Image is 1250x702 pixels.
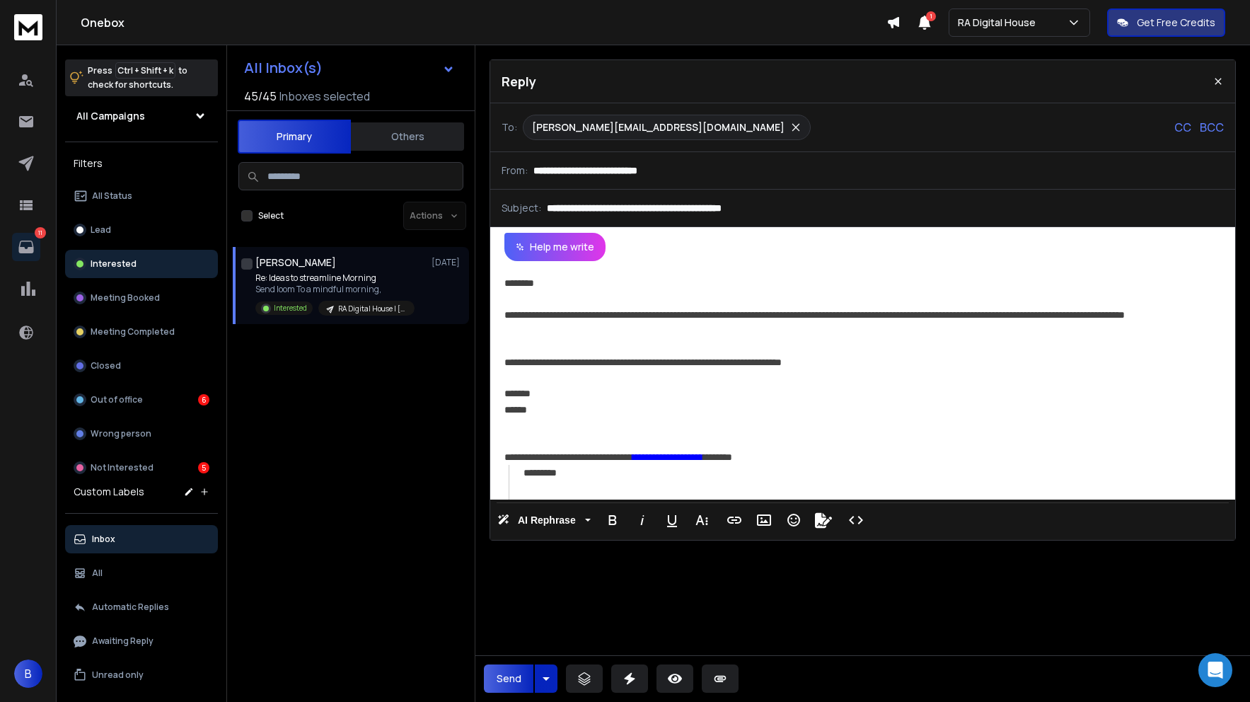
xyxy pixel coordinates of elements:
[659,506,685,534] button: Underline (Ctrl+U)
[810,506,837,534] button: Signature
[91,360,121,372] p: Closed
[255,272,415,284] p: Re: Ideas to streamline Morning
[958,16,1041,30] p: RA Digital House
[74,485,144,499] h3: Custom Labels
[502,201,541,215] p: Subject:
[65,627,218,655] button: Awaiting Reply
[926,11,936,21] span: 1
[780,506,807,534] button: Emoticons
[494,506,594,534] button: AI Rephrase
[532,120,785,134] p: [PERSON_NAME][EMAIL_ADDRESS][DOMAIN_NAME]
[65,318,218,346] button: Meeting Completed
[65,102,218,130] button: All Campaigns
[92,534,115,545] p: Inbox
[65,250,218,278] button: Interested
[1137,16,1215,30] p: Get Free Credits
[274,303,307,313] p: Interested
[91,462,154,473] p: Not Interested
[91,394,143,405] p: Out of office
[92,568,103,579] p: All
[65,216,218,244] button: Lead
[502,163,528,178] p: From:
[65,525,218,553] button: Inbox
[65,420,218,448] button: Wrong person
[484,664,533,693] button: Send
[198,462,209,473] div: 5
[255,255,336,270] h1: [PERSON_NAME]
[244,61,323,75] h1: All Inbox(s)
[65,593,218,621] button: Automatic Replies
[91,292,160,304] p: Meeting Booked
[14,14,42,40] img: logo
[258,210,284,221] label: Select
[92,602,169,613] p: Automatic Replies
[65,661,218,689] button: Unread only
[255,284,415,295] p: Send loom To a mindful morning,
[65,284,218,312] button: Meeting Booked
[244,88,277,105] span: 45 / 45
[1200,119,1224,136] p: BCC
[751,506,777,534] button: Insert Image (Ctrl+P)
[91,258,137,270] p: Interested
[338,304,406,314] p: RA Digital House | [DATE]
[629,506,656,534] button: Italic (Ctrl+I)
[721,506,748,534] button: Insert Link (Ctrl+K)
[599,506,626,534] button: Bold (Ctrl+B)
[115,62,175,79] span: Ctrl + Shift + k
[92,669,144,681] p: Unread only
[14,660,42,688] button: B
[432,257,463,268] p: [DATE]
[351,121,464,152] button: Others
[279,88,370,105] h3: Inboxes selected
[92,190,132,202] p: All Status
[92,635,154,647] p: Awaiting Reply
[35,227,46,238] p: 11
[88,64,187,92] p: Press to check for shortcuts.
[1174,119,1191,136] p: CC
[65,559,218,587] button: All
[688,506,715,534] button: More Text
[91,326,175,338] p: Meeting Completed
[65,352,218,380] button: Closed
[65,386,218,414] button: Out of office6
[502,120,517,134] p: To:
[91,224,111,236] p: Lead
[502,71,536,91] p: Reply
[76,109,145,123] h1: All Campaigns
[65,454,218,482] button: Not Interested5
[233,54,466,82] button: All Inbox(s)
[198,394,209,405] div: 6
[1107,8,1225,37] button: Get Free Credits
[504,233,606,261] button: Help me write
[65,182,218,210] button: All Status
[843,506,869,534] button: Code View
[1198,653,1232,687] div: Open Intercom Messenger
[65,154,218,173] h3: Filters
[81,14,886,31] h1: Onebox
[515,514,579,526] span: AI Rephrase
[91,428,151,439] p: Wrong person
[238,120,351,154] button: Primary
[12,233,40,261] a: 11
